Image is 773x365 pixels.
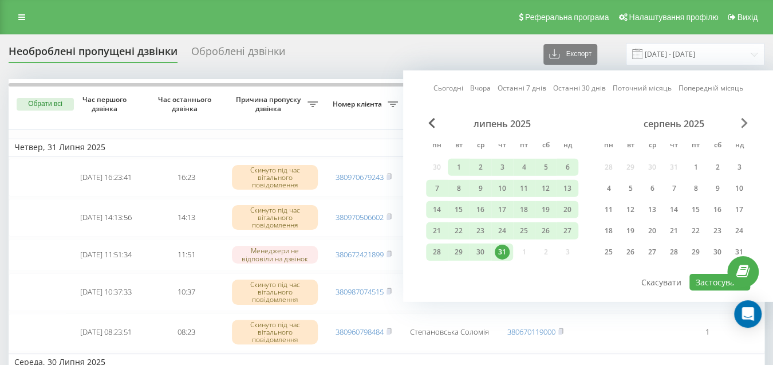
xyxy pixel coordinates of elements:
[689,274,750,291] button: Застосувати
[623,202,638,217] div: 12
[66,199,146,237] td: [DATE] 14:13:56
[728,159,750,176] div: нд 3 серп 2025 р.
[728,244,750,261] div: нд 31 серп 2025 р.
[598,201,620,218] div: пн 11 серп 2025 р.
[645,223,660,238] div: 20
[451,245,466,260] div: 29
[601,202,616,217] div: 11
[665,138,683,155] abbr: четвер
[622,138,639,155] abbr: вівторок
[426,244,448,261] div: пн 28 лип 2025 р.
[710,202,725,217] div: 16
[473,181,488,196] div: 9
[641,222,663,240] div: ср 20 серп 2025 р.
[707,222,728,240] div: сб 23 серп 2025 р.
[598,118,750,129] div: серпень 2025
[538,181,553,196] div: 12
[336,212,384,222] a: 380970506602
[710,160,725,175] div: 2
[663,201,685,218] div: чт 14 серп 2025 р.
[685,201,707,218] div: пт 15 серп 2025 р.
[598,244,620,261] div: пн 25 серп 2025 р.
[429,223,444,238] div: 21
[645,245,660,260] div: 27
[470,244,491,261] div: ср 30 лип 2025 р.
[513,159,535,176] div: пт 4 лип 2025 р.
[731,138,748,155] abbr: неділя
[494,138,511,155] abbr: четвер
[75,95,137,113] span: Час першого дзвінка
[538,202,553,217] div: 19
[516,202,531,217] div: 18
[336,286,384,297] a: 380987074515
[232,95,307,113] span: Причина пропуску дзвінка
[146,239,226,271] td: 11:51
[491,180,513,197] div: чт 10 лип 2025 р.
[428,138,445,155] abbr: понеділок
[66,273,146,311] td: [DATE] 10:37:33
[623,181,638,196] div: 5
[732,223,747,238] div: 24
[732,160,747,175] div: 3
[685,222,707,240] div: пт 22 серп 2025 р.
[732,245,747,260] div: 31
[491,201,513,218] div: чт 17 лип 2025 р.
[451,181,466,196] div: 8
[623,223,638,238] div: 19
[538,160,553,175] div: 5
[601,223,616,238] div: 18
[513,222,535,240] div: пт 25 лип 2025 р.
[688,245,703,260] div: 29
[513,201,535,218] div: пт 18 лип 2025 р.
[495,245,510,260] div: 31
[707,159,728,176] div: сб 2 серп 2025 р.
[710,181,725,196] div: 9
[513,180,535,197] div: пт 11 лип 2025 р.
[688,160,703,175] div: 1
[232,320,318,345] div: Скинуто під час вітального повідомлення
[66,159,146,197] td: [DATE] 16:23:41
[515,138,533,155] abbr: п’ятниця
[535,201,557,218] div: сб 19 лип 2025 р.
[537,138,554,155] abbr: субота
[146,199,226,237] td: 14:13
[426,180,448,197] div: пн 7 лип 2025 р.
[448,222,470,240] div: вт 22 лип 2025 р.
[666,245,681,260] div: 28
[559,138,576,155] abbr: неділя
[448,159,470,176] div: вт 1 лип 2025 р.
[426,222,448,240] div: пн 21 лип 2025 р.
[645,202,660,217] div: 13
[728,201,750,218] div: нд 17 серп 2025 р.
[663,244,685,261] div: чт 28 серп 2025 р.
[473,245,488,260] div: 30
[336,172,384,182] a: 380970679243
[685,180,707,197] div: пт 8 серп 2025 р.
[620,180,641,197] div: вт 5 серп 2025 р.
[329,100,388,109] span: Номер клієнта
[734,300,762,328] div: Open Intercom Messenger
[613,83,672,93] a: Поточний місяць
[404,313,495,351] td: Степановська Соломія
[685,244,707,261] div: пт 29 серп 2025 р.
[663,222,685,240] div: чт 21 серп 2025 р.
[146,159,226,197] td: 16:23
[557,159,578,176] div: нд 6 лип 2025 р.
[232,280,318,305] div: Скинуто під час вітального повідомлення
[232,205,318,230] div: Скинуто під час вітального повідомлення
[687,138,704,155] abbr: п’ятниця
[663,180,685,197] div: чт 7 серп 2025 р.
[516,181,531,196] div: 11
[472,138,489,155] abbr: середа
[560,202,575,217] div: 20
[707,180,728,197] div: сб 9 серп 2025 р.
[451,223,466,238] div: 22
[560,181,575,196] div: 13
[707,244,728,261] div: сб 30 серп 2025 р.
[557,222,578,240] div: нд 27 лип 2025 р.
[470,201,491,218] div: ср 16 лип 2025 р.
[560,160,575,175] div: 6
[557,201,578,218] div: нд 20 лип 2025 р.
[451,202,466,217] div: 15
[448,244,470,261] div: вт 29 лип 2025 р.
